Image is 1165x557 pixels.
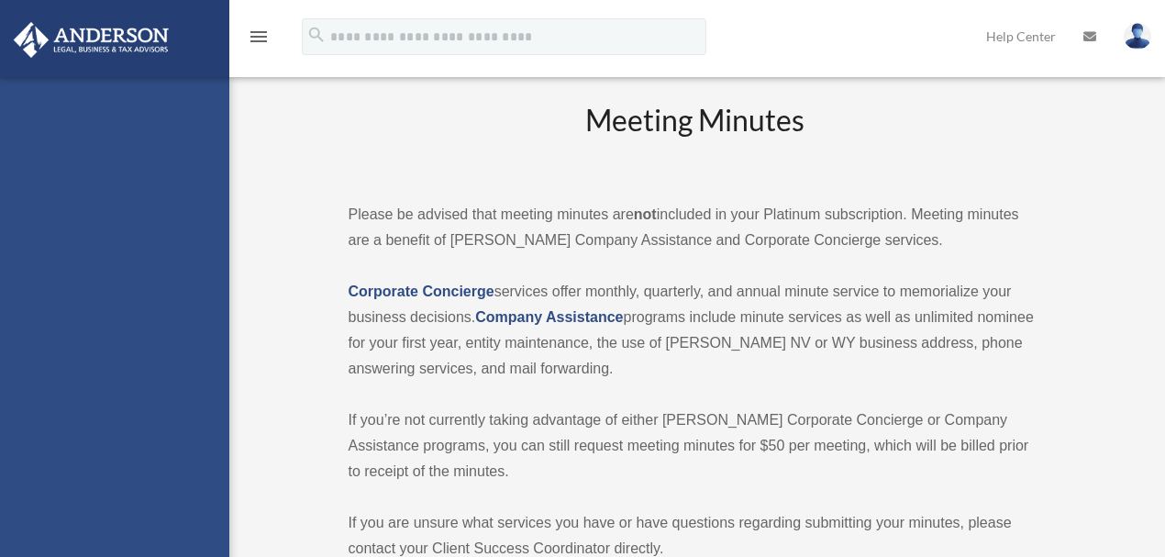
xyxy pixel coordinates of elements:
[248,26,270,48] i: menu
[248,32,270,48] a: menu
[1124,23,1151,50] img: User Pic
[349,100,1042,176] h2: Meeting Minutes
[349,407,1042,485] p: If you’re not currently taking advantage of either [PERSON_NAME] Corporate Concierge or Company A...
[634,206,657,222] strong: not
[349,202,1042,253] p: Please be advised that meeting minutes are included in your Platinum subscription. Meeting minute...
[475,309,623,325] a: Company Assistance
[349,284,494,299] a: Corporate Concierge
[349,279,1042,382] p: services offer monthly, quarterly, and annual minute service to memorialize your business decisio...
[306,25,327,45] i: search
[8,22,174,58] img: Anderson Advisors Platinum Portal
